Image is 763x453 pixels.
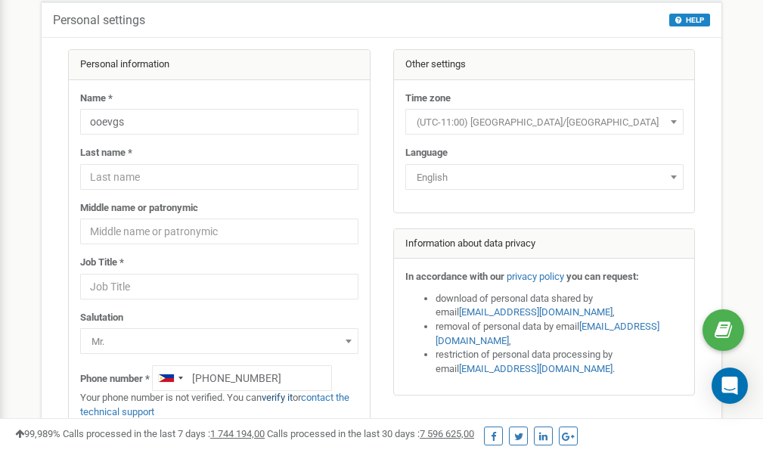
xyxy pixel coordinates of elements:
[436,321,659,346] a: [EMAIL_ADDRESS][DOMAIN_NAME]
[153,366,188,390] div: Telephone country code
[459,363,613,374] a: [EMAIL_ADDRESS][DOMAIN_NAME]
[80,274,358,299] input: Job Title
[80,391,358,419] p: Your phone number is not verified. You can or
[436,320,684,348] li: removal of personal data by email ,
[405,164,684,190] span: English
[405,92,451,106] label: Time zone
[459,306,613,318] a: [EMAIL_ADDRESS][DOMAIN_NAME]
[80,201,198,216] label: Middle name or patronymic
[405,146,448,160] label: Language
[411,167,678,188] span: English
[152,365,332,391] input: +1-800-555-55-55
[69,50,370,80] div: Personal information
[15,428,60,439] span: 99,989%
[566,271,639,282] strong: you can request:
[85,331,353,352] span: Mr.
[210,428,265,439] u: 1 744 194,00
[267,428,474,439] span: Calls processed in the last 30 days :
[405,109,684,135] span: (UTC-11:00) Pacific/Midway
[80,372,150,386] label: Phone number *
[405,271,504,282] strong: In accordance with our
[712,368,748,404] div: Open Intercom Messenger
[63,428,265,439] span: Calls processed in the last 7 days :
[80,164,358,190] input: Last name
[53,14,145,27] h5: Personal settings
[669,14,710,26] button: HELP
[411,112,678,133] span: (UTC-11:00) Pacific/Midway
[80,146,132,160] label: Last name *
[262,392,293,403] a: verify it
[80,328,358,354] span: Mr.
[436,292,684,320] li: download of personal data shared by email ,
[80,256,124,270] label: Job Title *
[420,428,474,439] u: 7 596 625,00
[80,109,358,135] input: Name
[394,50,695,80] div: Other settings
[436,348,684,376] li: restriction of personal data processing by email .
[507,271,564,282] a: privacy policy
[394,229,695,259] div: Information about data privacy
[80,392,349,417] a: contact the technical support
[80,92,113,106] label: Name *
[80,311,123,325] label: Salutation
[80,219,358,244] input: Middle name or patronymic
